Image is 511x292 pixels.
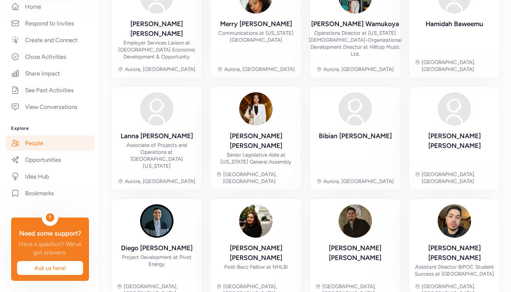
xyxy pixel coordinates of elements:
div: Aurora, [GEOGRAPHIC_DATA] [323,178,394,185]
div: Assistant Director BIPOC Student Success at [GEOGRAPHIC_DATA] [415,263,495,277]
a: Respond to Invites [6,16,95,31]
img: Avatar [239,204,273,238]
div: Senior Legislative Aide at [US_STATE] General Assembly [216,151,296,165]
a: Create and Connect [6,32,95,48]
img: Avatar [239,92,273,126]
h3: Explore [11,126,89,131]
div: Aurora, [GEOGRAPHIC_DATA] [224,66,295,73]
div: Hamidah Baweemu [425,19,483,29]
div: [PERSON_NAME] [PERSON_NAME] [315,243,395,263]
a: View Conversations [6,99,95,115]
div: Have a question? We've got answers. [17,240,83,257]
div: [GEOGRAPHIC_DATA], [GEOGRAPHIC_DATA] [422,171,495,185]
div: Aurora, [GEOGRAPHIC_DATA] [125,66,195,73]
div: Diego [PERSON_NAME] [121,243,193,253]
div: ? [46,213,54,222]
img: Avatar [140,204,173,238]
a: Share Impact [6,66,95,81]
div: [GEOGRAPHIC_DATA], [GEOGRAPHIC_DATA] [223,171,296,185]
span: Ask us here! [23,264,78,272]
div: [PERSON_NAME] [PERSON_NAME] [216,131,296,151]
div: Aurora, [GEOGRAPHIC_DATA] [125,178,195,185]
img: Avatar [438,92,471,126]
div: [PERSON_NAME] [PERSON_NAME] [216,243,296,263]
img: Avatar [339,204,372,238]
div: [GEOGRAPHIC_DATA], [GEOGRAPHIC_DATA] [422,59,495,73]
a: Close Activities [6,49,95,64]
a: See Past Activities [6,82,95,98]
div: Associate of Projects and Operations at [GEOGRAPHIC_DATA] [US_STATE] [117,142,197,169]
div: Need some support? [17,229,83,238]
img: Avatar [438,204,471,238]
div: Project Development at Pivot Energy [117,254,197,268]
div: Communications at [US_STATE][GEOGRAPHIC_DATA] [216,30,296,44]
button: Ask us here! [17,261,83,275]
div: Merry [PERSON_NAME] [220,19,292,29]
div: [PERSON_NAME] [PERSON_NAME] [415,243,495,263]
a: People [6,135,95,151]
a: Bookmarks [6,186,95,201]
a: Opportunities [6,152,95,167]
div: Aurora, [GEOGRAPHIC_DATA] [323,66,394,73]
img: Avatar [140,92,173,126]
div: Post-Bacc Fellow at NHLBI [224,263,288,270]
div: [PERSON_NAME] Wamukoya [311,19,399,29]
div: Bibian [PERSON_NAME] [319,131,392,141]
div: Lanna [PERSON_NAME] [121,131,193,141]
img: Avatar [339,92,372,126]
span: • [365,37,368,43]
div: [PERSON_NAME] [PERSON_NAME] [415,131,495,151]
div: Operations Director at [US_STATE] [DEMOGRAPHIC_DATA] Organizational Development Director at Hillt... [309,30,401,57]
div: Employer Services Liaison at [GEOGRAPHIC_DATA] Economic Development & Opportunity [117,39,197,60]
div: [PERSON_NAME] [PERSON_NAME] [117,19,197,39]
a: Idea Hub [6,169,95,184]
